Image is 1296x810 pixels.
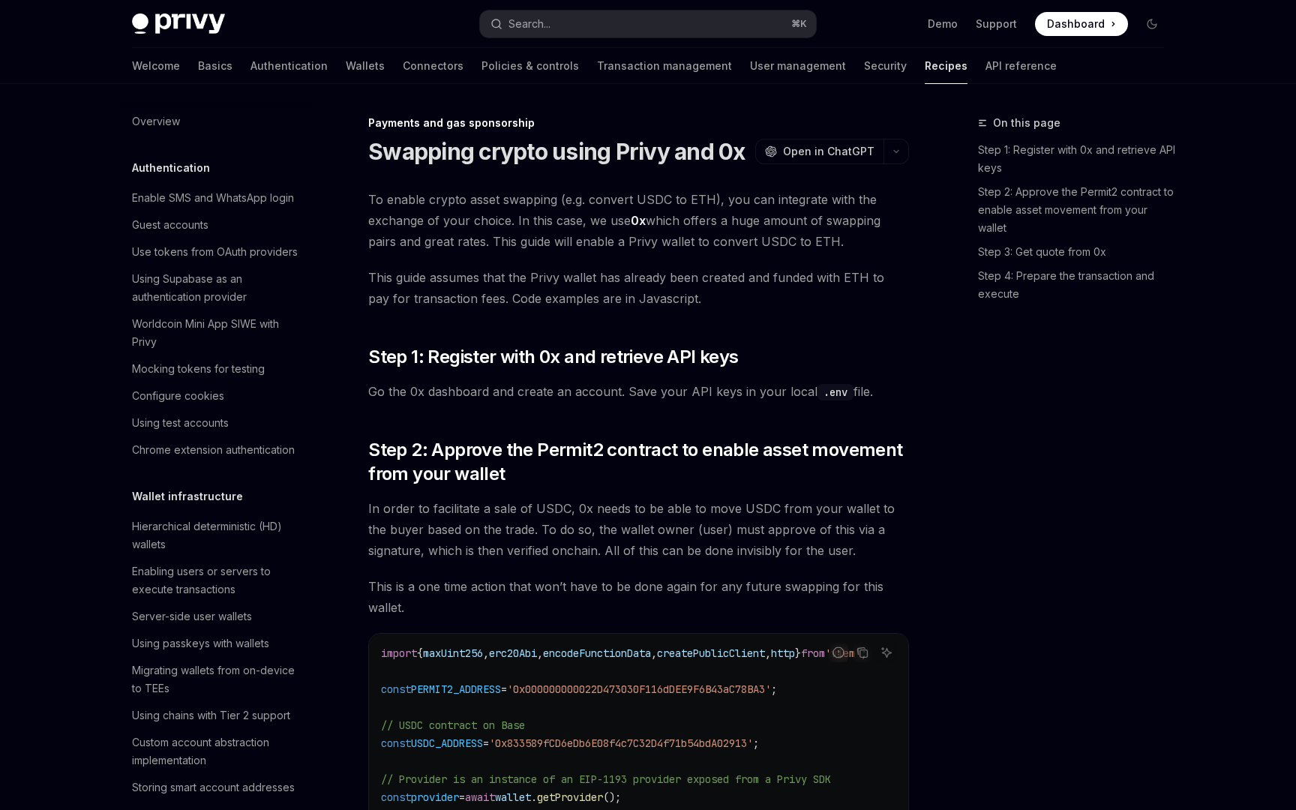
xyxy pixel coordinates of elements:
[120,409,312,436] a: Using test accounts
[368,115,909,130] div: Payments and gas sponsorship
[120,108,312,135] a: Overview
[771,682,777,696] span: ;
[120,238,312,265] a: Use tokens from OAuth providers
[801,646,825,660] span: from
[132,562,303,598] div: Enabling users or servers to execute transactions
[120,382,312,409] a: Configure cookies
[1035,12,1128,36] a: Dashboard
[132,661,303,697] div: Migrating wallets from on-device to TEEs
[750,48,846,84] a: User management
[120,513,312,558] a: Hierarchical deterministic (HD) wallets
[381,646,417,660] span: import
[657,646,765,660] span: createPublicClient
[132,189,294,207] div: Enable SMS and WhatsApp login
[543,646,651,660] span: encodeFunctionData
[132,270,303,306] div: Using Supabase as an authentication provider
[250,48,328,84] a: Authentication
[864,48,907,84] a: Security
[483,646,489,660] span: ,
[132,733,303,769] div: Custom account abstraction implementation
[132,607,252,625] div: Server-side user wallets
[132,778,295,796] div: Storing smart account addresses
[120,603,312,630] a: Server-side user wallets
[368,189,909,252] span: To enable crypto asset swapping (e.g. convert USDC to ETH), you can integrate with the exchange o...
[132,216,208,234] div: Guest accounts
[508,15,550,33] div: Search...
[120,310,312,355] a: Worldcoin Mini App SIWE with Privy
[411,736,483,750] span: USDC_ADDRESS
[132,112,180,130] div: Overview
[765,646,771,660] span: ,
[132,159,210,177] h5: Authentication
[120,774,312,801] a: Storing smart account addresses
[120,184,312,211] a: Enable SMS and WhatsApp login
[483,736,489,750] span: =
[368,267,909,309] span: This guide assumes that the Privy wallet has already been created and funded with ETH to pay for ...
[537,646,543,660] span: ,
[489,646,537,660] span: erc20Abi
[132,48,180,84] a: Welcome
[985,48,1057,84] a: API reference
[132,243,298,261] div: Use tokens from OAuth providers
[132,634,269,652] div: Using passkeys with wallets
[978,138,1176,180] a: Step 1: Register with 0x and retrieve API keys
[132,13,225,34] img: dark logo
[368,498,909,561] span: In order to facilitate a sale of USDC, 0x needs to be able to move USDC from your wallet to the b...
[132,315,303,351] div: Worldcoin Mini App SIWE with Privy
[381,718,525,732] span: // USDC contract on Base
[132,706,290,724] div: Using chains with Tier 2 support
[368,381,909,402] span: Go the 0x dashboard and create an account. Save your API keys in your local file.
[381,736,411,750] span: const
[132,360,265,378] div: Mocking tokens for testing
[853,643,872,662] button: Copy the contents from the code block
[403,48,463,84] a: Connectors
[368,438,909,486] span: Step 2: Approve the Permit2 contract to enable asset movement from your wallet
[651,646,657,660] span: ,
[817,384,853,400] code: .env
[978,180,1176,240] a: Step 2: Approve the Permit2 contract to enable asset movement from your wallet
[597,48,732,84] a: Transaction management
[411,682,501,696] span: PERMIT2_ADDRESS
[791,18,807,30] span: ⌘ K
[132,517,303,553] div: Hierarchical deterministic (HD) wallets
[120,657,312,702] a: Migrating wallets from on-device to TEEs
[978,264,1176,306] a: Step 4: Prepare the transaction and execute
[928,16,958,31] a: Demo
[381,682,411,696] span: const
[480,10,816,37] button: Open search
[783,144,874,159] span: Open in ChatGPT
[993,114,1060,132] span: On this page
[368,576,909,618] span: This is a one time action that won’t have to be done again for any future swapping for this wallet.
[489,736,753,750] span: '0x833589fCD6eDb6E08f4c7C32D4f71b54bdA02913'
[795,646,801,660] span: }
[481,48,579,84] a: Policies & controls
[417,646,423,660] span: {
[507,682,771,696] span: '0x000000000022D473030F116dDEE9F6B43aC78BA3'
[120,702,312,729] a: Using chains with Tier 2 support
[120,729,312,774] a: Custom account abstraction implementation
[631,213,646,229] a: 0x
[501,682,507,696] span: =
[976,16,1017,31] a: Support
[825,646,861,660] span: 'viem'
[423,646,483,660] span: maxUint256
[829,643,848,662] button: Report incorrect code
[346,48,385,84] a: Wallets
[120,558,312,603] a: Enabling users or servers to execute transactions
[120,265,312,310] a: Using Supabase as an authentication provider
[368,138,745,165] h1: Swapping crypto using Privy and 0x
[132,487,243,505] h5: Wallet infrastructure
[978,240,1176,264] a: Step 3: Get quote from 0x
[753,736,759,750] span: ;
[1140,12,1164,36] button: Toggle dark mode
[132,387,224,405] div: Configure cookies
[771,646,795,660] span: http
[1047,16,1105,31] span: Dashboard
[368,345,738,369] span: Step 1: Register with 0x and retrieve API keys
[198,48,232,84] a: Basics
[120,211,312,238] a: Guest accounts
[120,630,312,657] a: Using passkeys with wallets
[120,436,312,463] a: Chrome extension authentication
[877,643,896,662] button: Ask AI
[132,441,295,459] div: Chrome extension authentication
